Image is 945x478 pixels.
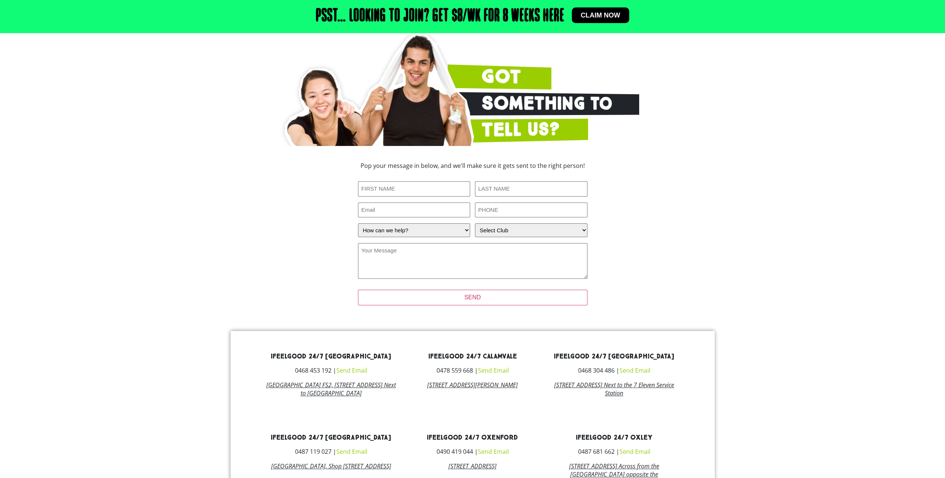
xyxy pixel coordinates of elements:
a: [GEOGRAPHIC_DATA], Shop [STREET_ADDRESS] [271,462,391,470]
h2: Psst… Looking to join? Get $8/wk for 8 weeks here [316,7,564,25]
h3: Pop your message in below, and we'll make sure it gets sent to the right person! [309,163,637,169]
input: Email [358,203,470,218]
a: [GEOGRAPHIC_DATA] FS2, [STREET_ADDRESS] Next to [GEOGRAPHIC_DATA] [266,381,396,397]
a: Send Email [478,366,508,375]
input: SEND [358,290,587,305]
a: ifeelgood 24/7 [GEOGRAPHIC_DATA] [271,433,391,442]
a: [STREET_ADDRESS] [448,462,497,470]
a: ifeelgood 24/7 [GEOGRAPHIC_DATA] [554,352,674,361]
a: [STREET_ADDRESS] Next to the 7 Eleven Service Station [554,381,674,397]
a: Send Email [478,447,508,456]
a: ifeelgood 24/7 Calamvale [428,352,517,361]
a: Send Email [619,447,650,456]
h3: 0490 419 044 | [407,449,537,455]
h3: 0478 559 668 | [407,367,537,373]
h3: 0468 304 486 | [549,367,679,373]
input: LAST NAME [475,181,587,197]
a: Claim now [572,7,629,23]
a: ifeelgood 24/7 [GEOGRAPHIC_DATA] [271,352,391,361]
a: ifeelgood 24/7 Oxenford [427,433,518,442]
h3: 0468 453 192 | [266,367,396,373]
input: PHONE [475,203,587,218]
a: Send Email [336,447,367,456]
h3: 0487 119 027 | [266,449,396,455]
h3: 0487 681 662 | [549,449,679,455]
input: FIRST NAME [358,181,470,197]
a: Send Email [336,366,367,375]
a: ifeelgood 24/7 Oxley [576,433,652,442]
a: [STREET_ADDRESS][PERSON_NAME] [427,381,518,389]
span: Claim now [581,12,620,19]
a: Send Email [619,366,650,375]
